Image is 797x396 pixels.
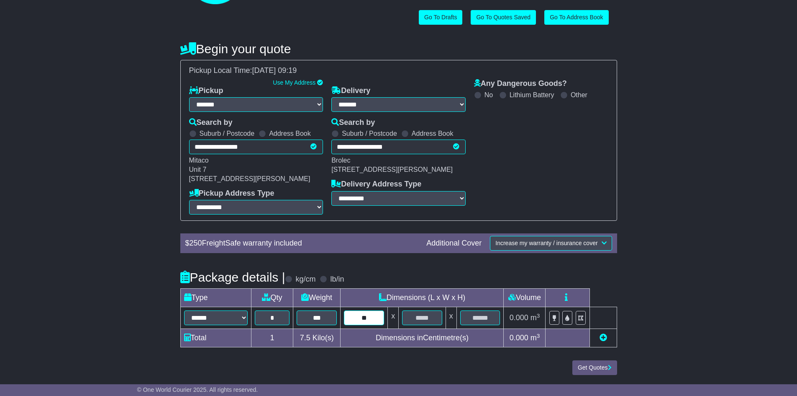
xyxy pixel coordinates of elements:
[484,91,493,99] label: No
[446,307,456,329] td: x
[388,307,399,329] td: x
[137,386,258,393] span: © One World Courier 2025. All rights reserved.
[189,157,209,164] span: Mitaco
[341,289,504,307] td: Dimensions (L x W x H)
[544,10,608,25] a: Go To Address Book
[530,313,540,322] span: m
[419,10,462,25] a: Go To Drafts
[251,289,293,307] td: Qty
[189,166,207,173] span: Unit 7
[293,329,341,347] td: Kilo(s)
[510,91,554,99] label: Lithium Battery
[189,118,233,127] label: Search by
[185,66,612,75] div: Pickup Local Time:
[331,157,350,164] span: Brolec
[295,275,315,284] label: kg/cm
[600,334,607,342] a: Add new item
[180,42,617,56] h4: Begin your quote
[422,239,486,248] div: Additional Cover
[572,360,617,375] button: Get Quotes
[190,239,202,247] span: 250
[537,333,540,339] sup: 3
[510,313,528,322] span: 0.000
[530,334,540,342] span: m
[510,334,528,342] span: 0.000
[251,329,293,347] td: 1
[293,289,341,307] td: Weight
[342,129,397,137] label: Suburb / Postcode
[180,329,251,347] td: Total
[537,313,540,319] sup: 3
[471,10,536,25] a: Go To Quotes Saved
[269,129,311,137] label: Address Book
[331,86,370,96] label: Delivery
[331,166,453,173] span: [STREET_ADDRESS][PERSON_NAME]
[571,91,587,99] label: Other
[504,289,546,307] td: Volume
[180,270,285,284] h4: Package details |
[273,79,315,86] a: Use My Address
[474,79,567,88] label: Any Dangerous Goods?
[300,334,310,342] span: 7.5
[331,118,375,127] label: Search by
[331,180,421,189] label: Delivery Address Type
[341,329,504,347] td: Dimensions in Centimetre(s)
[189,175,310,182] span: [STREET_ADDRESS][PERSON_NAME]
[189,189,274,198] label: Pickup Address Type
[200,129,255,137] label: Suburb / Postcode
[180,289,251,307] td: Type
[252,66,297,75] span: [DATE] 09:19
[181,239,423,248] div: $ FreightSafe warranty included
[495,240,597,246] span: Increase my warranty / insurance cover
[189,86,223,96] label: Pickup
[490,236,612,251] button: Increase my warranty / insurance cover
[330,275,344,284] label: lb/in
[412,129,454,137] label: Address Book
